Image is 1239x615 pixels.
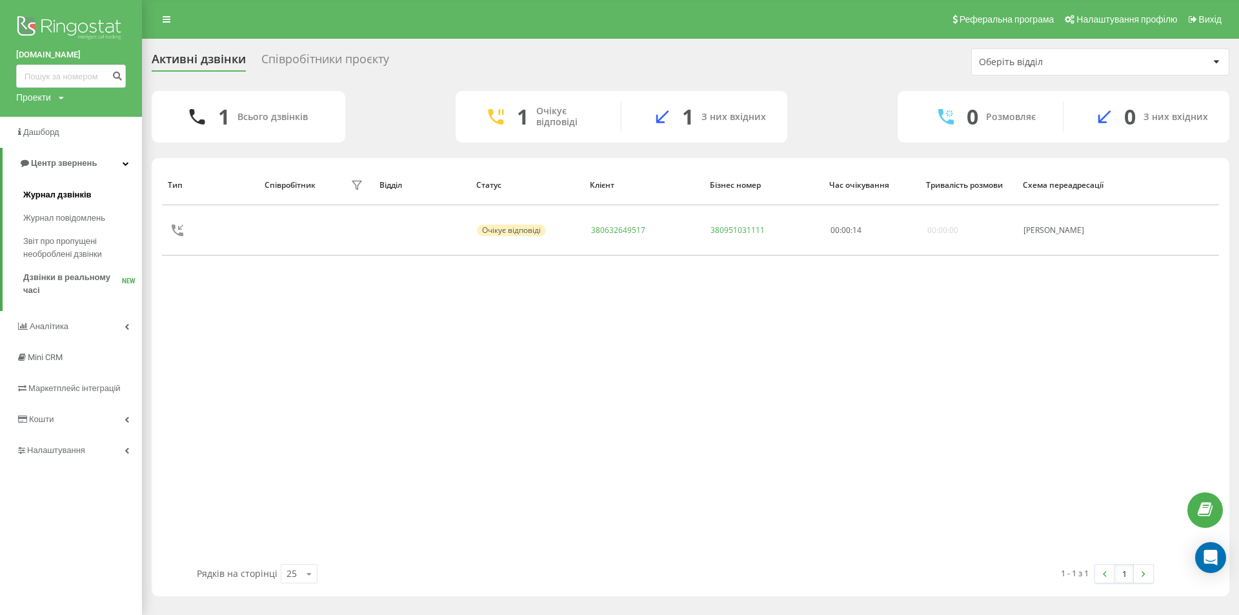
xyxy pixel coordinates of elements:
div: Тип [168,181,252,190]
div: Клієнт [590,181,698,190]
div: Open Intercom Messenger [1195,542,1226,573]
div: 25 [287,567,297,580]
div: 00:00:00 [927,226,958,235]
a: Дзвінки в реальному часіNEW [23,266,142,302]
span: Журнал дзвінків [23,188,92,201]
div: Статус [476,181,578,190]
a: Звіт про пропущені необроблені дзвінки [23,230,142,266]
div: З них вхідних [701,112,766,123]
div: 1 [682,105,694,129]
div: 0 [967,105,978,129]
a: Центр звернень [3,148,142,179]
a: 380632649517 [591,225,645,236]
span: Звіт про пропущені необроблені дзвінки [23,235,136,261]
div: Співробітники проєкту [261,52,389,72]
a: 380951031111 [710,225,765,236]
div: Тривалість розмови [926,181,1011,190]
div: : : [831,226,861,235]
a: Журнал дзвінків [23,183,142,207]
span: Дашборд [23,127,59,137]
div: Всього дзвінків [237,112,308,123]
div: Бізнес номер [710,181,818,190]
span: Реферальна програма [960,14,1054,25]
div: Розмовляє [986,112,1036,123]
span: Кошти [29,414,54,424]
div: Очікує відповіді [536,106,601,128]
span: Mini CRM [28,352,63,362]
div: 1 - 1 з 1 [1061,567,1089,580]
div: 1 [517,105,529,129]
img: Ringostat logo [16,13,126,45]
span: Рядків на сторінці [197,567,277,580]
div: Співробітник [265,181,316,190]
span: 14 [852,225,861,236]
div: 1 [218,105,230,129]
span: 00 [831,225,840,236]
span: Налаштування [27,445,85,455]
a: Журнал повідомлень [23,207,142,230]
div: Проекти [16,91,51,104]
div: З них вхідних [1143,112,1208,123]
span: 00 [841,225,851,236]
a: 1 [1114,565,1134,583]
div: Очікує відповіді [477,225,546,236]
span: Маркетплейс інтеграцій [28,383,121,393]
span: Аналiтика [30,321,68,331]
span: Вихід [1199,14,1222,25]
span: Налаштування профілю [1076,14,1177,25]
div: [PERSON_NAME] [1023,226,1115,235]
span: Журнал повідомлень [23,212,105,225]
div: Оберіть відділ [979,57,1133,68]
div: Активні дзвінки [152,52,246,72]
a: [DOMAIN_NAME] [16,48,126,61]
div: Час очікування [829,181,914,190]
div: Схема переадресації [1023,181,1116,190]
input: Пошук за номером [16,65,126,88]
span: Центр звернень [31,158,97,168]
span: Дзвінки в реальному часі [23,271,122,297]
div: 0 [1124,105,1136,129]
div: Відділ [379,181,464,190]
